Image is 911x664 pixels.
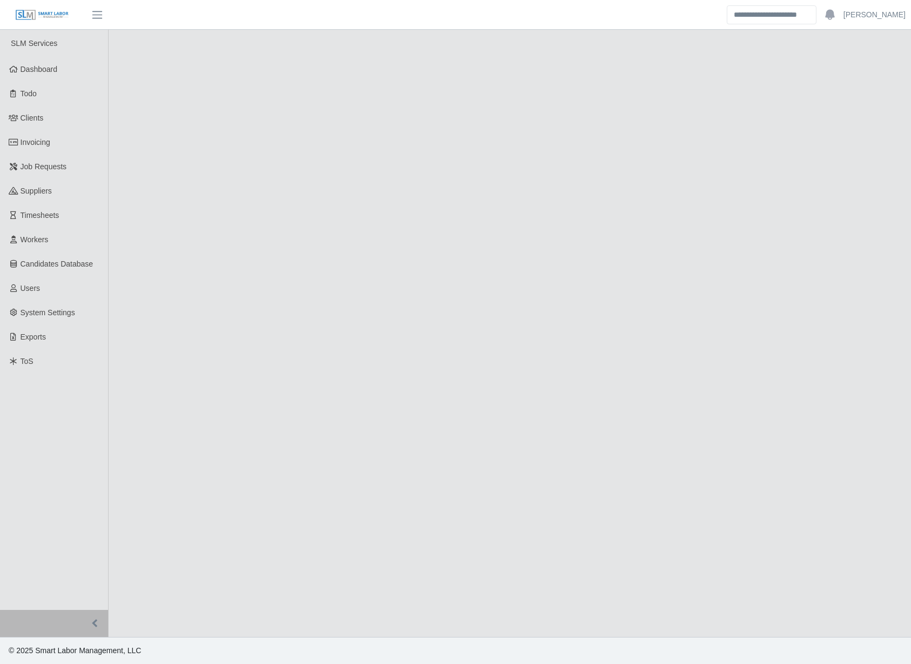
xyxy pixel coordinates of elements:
[21,357,34,366] span: ToS
[21,138,50,147] span: Invoicing
[21,211,59,220] span: Timesheets
[21,114,44,122] span: Clients
[21,284,41,293] span: Users
[21,187,52,195] span: Suppliers
[21,333,46,341] span: Exports
[21,308,75,317] span: System Settings
[21,65,58,74] span: Dashboard
[843,9,906,21] a: [PERSON_NAME]
[21,89,37,98] span: Todo
[21,162,67,171] span: Job Requests
[15,9,69,21] img: SLM Logo
[9,646,141,655] span: © 2025 Smart Labor Management, LLC
[727,5,816,24] input: Search
[11,39,57,48] span: SLM Services
[21,260,93,268] span: Candidates Database
[21,235,49,244] span: Workers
